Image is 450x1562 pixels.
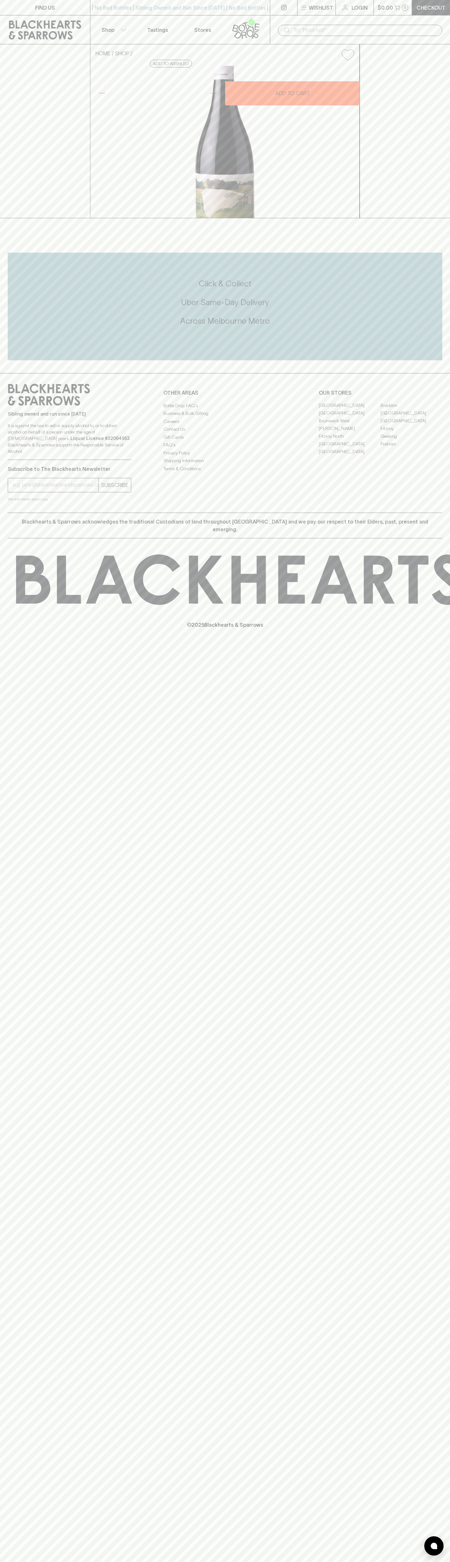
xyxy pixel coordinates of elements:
p: Tastings [147,26,168,34]
input: Try "Pinot noir" [293,25,437,35]
p: ADD TO CART [275,89,310,97]
img: bubble-icon [431,1543,437,1549]
a: [PERSON_NAME] [319,425,381,433]
button: SUBSCRIBE [99,478,131,492]
button: Add to wishlist [150,60,192,67]
button: Add to wishlist [339,47,357,63]
a: Bottle Drop FAQ's [163,402,287,409]
p: Stores [194,26,211,34]
a: Tastings [135,15,180,44]
div: Call to action block [8,253,442,360]
img: 40522.png [90,66,359,218]
a: Stores [180,15,225,44]
a: Shipping Information [163,457,287,465]
p: We will never spam you [8,496,131,502]
input: e.g. jane@blackheartsandsparrows.com.au [13,480,98,490]
h5: Uber Same-Day Delivery [8,297,442,308]
a: [GEOGRAPHIC_DATA] [319,402,381,409]
a: Fitzroy North [319,433,381,440]
a: [GEOGRAPHIC_DATA] [381,417,442,425]
a: Geelong [381,433,442,440]
a: Brunswick West [319,417,381,425]
p: OTHER AREAS [163,389,287,397]
a: [GEOGRAPHIC_DATA] [319,409,381,417]
a: Contact Us [163,426,287,433]
a: Business & Bulk Gifting [163,410,287,417]
p: Wishlist [309,4,333,12]
button: ADD TO CART [225,81,360,105]
a: Careers [163,417,287,425]
a: Fitzroy [381,425,442,433]
a: FAQ's [163,441,287,449]
p: Login [352,4,368,12]
p: It is against the law to sell or supply alcohol to, or to obtain alcohol on behalf of a person un... [8,422,131,454]
a: HOME [96,50,110,56]
p: SUBSCRIBE [101,481,128,489]
p: Checkout [417,4,445,12]
p: Subscribe to The Blackhearts Newsletter [8,465,131,473]
a: [GEOGRAPHIC_DATA] [319,440,381,448]
a: [GEOGRAPHIC_DATA] [381,409,442,417]
h5: Across Melbourne Metro [8,316,442,326]
a: Terms & Conditions [163,465,287,472]
p: Blackhearts & Sparrows acknowledges the traditional Custodians of land throughout [GEOGRAPHIC_DAT... [13,518,437,533]
p: OUR STORES [319,389,442,397]
a: SHOP [115,50,129,56]
strong: Liquor License #32064953 [70,436,130,441]
p: Sibling owned and run since [DATE] [8,411,131,417]
a: Prahran [381,440,442,448]
a: Braddon [381,402,442,409]
a: Privacy Policy [163,449,287,457]
a: Gift Cards [163,433,287,441]
a: [GEOGRAPHIC_DATA] [319,448,381,456]
h5: Click & Collect [8,278,442,289]
p: Shop [102,26,115,34]
p: FIND US [35,4,55,12]
button: Shop [90,15,135,44]
p: 0 [404,6,406,9]
p: $0.00 [378,4,393,12]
